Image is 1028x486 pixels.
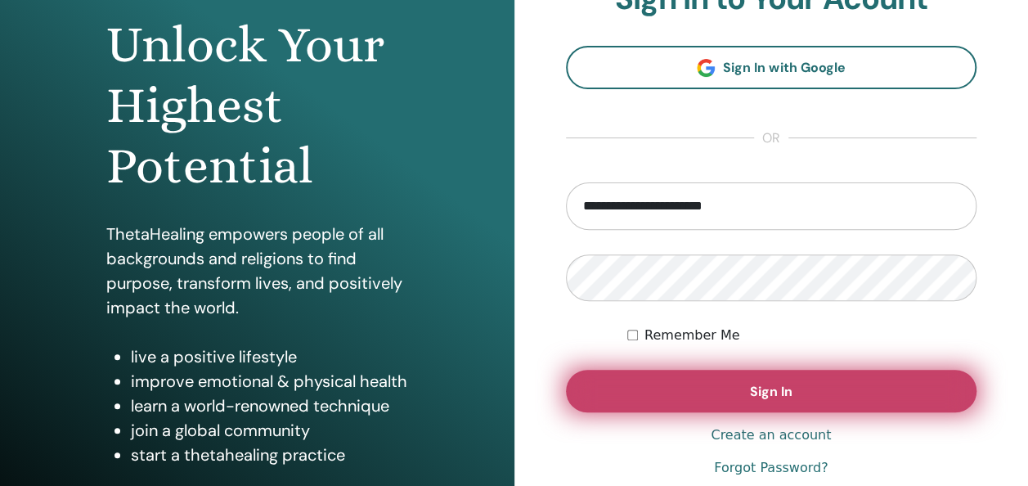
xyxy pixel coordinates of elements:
li: live a positive lifestyle [131,344,408,369]
li: join a global community [131,418,408,443]
a: Forgot Password? [714,458,828,478]
li: start a thetahealing practice [131,443,408,467]
span: Sign In with Google [723,59,845,76]
a: Create an account [711,425,831,445]
label: Remember Me [644,326,740,345]
span: Sign In [750,383,792,400]
p: ThetaHealing empowers people of all backgrounds and religions to find purpose, transform lives, a... [106,222,408,320]
li: improve emotional & physical health [131,369,408,394]
a: Sign In with Google [566,46,977,89]
li: learn a world-renowned technique [131,394,408,418]
h1: Unlock Your Highest Potential [106,15,408,197]
button: Sign In [566,370,977,412]
div: Keep me authenticated indefinitely or until I manually logout [627,326,976,345]
span: or [754,128,788,148]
